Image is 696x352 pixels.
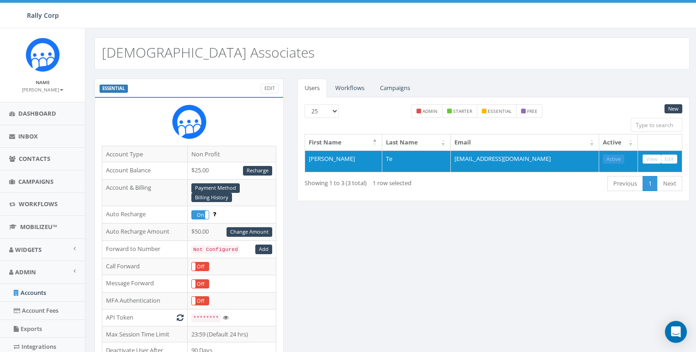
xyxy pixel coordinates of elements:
a: New [664,104,682,114]
th: First Name: activate to sort column descending [305,134,382,150]
th: Email: activate to sort column ascending [451,134,599,150]
td: Account Type [102,146,188,162]
a: Change Amount [227,227,272,237]
img: Rally_Corp_Icon.png [172,105,206,139]
span: Workflows [19,200,58,208]
span: Contacts [19,155,50,163]
label: Off [192,280,209,288]
div: Showing 1 to 3 (3 total) [305,175,454,187]
a: Workflows [328,79,372,97]
span: Inbox [18,132,38,140]
span: Dashboard [18,109,56,117]
a: Next [657,176,682,191]
td: Non Profit [187,146,276,162]
small: admin [422,108,438,114]
a: Previous [607,176,643,191]
td: Message Forward [102,275,188,293]
td: 23:59 (Default 24 hrs) [187,326,276,342]
th: Last Name: activate to sort column ascending [382,134,451,150]
small: starter [453,108,472,114]
span: Campaigns [18,177,53,186]
a: 1 [643,176,658,191]
div: OnOff [191,262,209,271]
small: [PERSON_NAME] [22,86,63,93]
a: Active [603,155,624,164]
td: Call Forward [102,258,188,275]
small: free [527,108,538,114]
td: MFA Authentication [102,292,188,309]
a: View [643,155,661,164]
a: [PERSON_NAME] [22,85,63,93]
td: Auto Recharge [102,206,188,224]
h2: [DEMOGRAPHIC_DATA] Associates [102,45,315,60]
a: Billing History [191,193,232,203]
a: Users [297,79,327,97]
td: Forward to Number [102,240,188,258]
label: Off [192,262,209,271]
td: [EMAIL_ADDRESS][DOMAIN_NAME] [451,150,599,172]
div: OnOff [191,279,209,288]
code: Not Configured [191,245,240,254]
label: Off [192,297,209,305]
label: On [192,211,209,219]
i: Generate New Token [177,315,184,320]
img: Icon_1.png [26,37,60,72]
small: essential [488,108,511,114]
div: OnOff [191,296,209,305]
td: [PERSON_NAME] [305,150,382,172]
a: Add [255,245,272,254]
small: Name [36,79,50,85]
td: Auto Recharge Amount [102,223,188,240]
input: Type to search [631,118,682,132]
td: Max Session Time Limit [102,326,188,342]
td: Account & Billing [102,179,188,206]
a: Edit [661,155,677,164]
span: Rally Corp [27,11,59,20]
td: $25.00 [187,162,276,180]
td: $50.00 [187,223,276,240]
span: MobilizeU™ [20,223,57,231]
td: API Token [102,309,188,326]
th: Active: activate to sort column ascending [599,134,638,150]
div: OnOff [191,210,209,219]
a: Recharge [243,166,272,176]
a: Campaigns [373,79,417,97]
div: Open Intercom Messenger [665,321,687,343]
td: Account Balance [102,162,188,180]
label: ESSENTIAL [100,85,128,93]
span: 1 row selected [373,179,411,187]
td: Te [382,150,451,172]
a: Payment Method [191,183,240,193]
span: Admin [15,268,36,276]
a: Edit [261,84,279,93]
span: Widgets [15,245,42,254]
span: Enable to prevent campaign failure. [213,210,216,218]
